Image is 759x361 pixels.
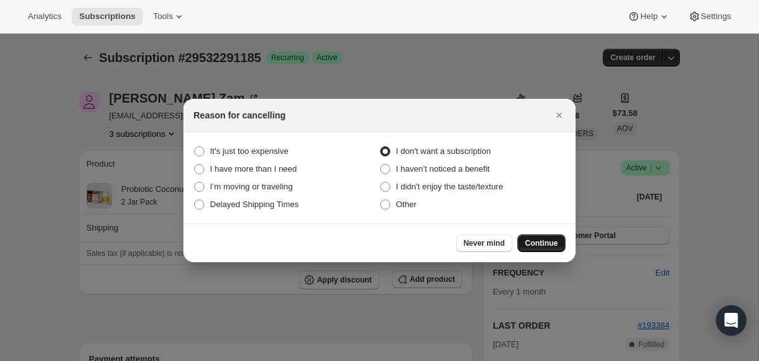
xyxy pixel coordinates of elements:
span: It's just too expensive [210,146,288,156]
button: Analytics [20,8,69,25]
button: Subscriptions [71,8,143,25]
span: Subscriptions [79,11,135,22]
div: Open Intercom Messenger [716,305,746,336]
button: Help [620,8,677,25]
span: Continue [525,238,558,248]
span: Never mind [464,238,505,248]
h2: Reason for cancelling [194,109,285,122]
span: Tools [153,11,173,22]
span: I haven’t noticed a benefit [396,164,490,174]
span: I’m moving or traveling [210,182,293,191]
span: Settings [701,11,731,22]
button: Settings [681,8,739,25]
button: Tools [145,8,193,25]
span: Delayed Shipping Times [210,199,299,209]
span: I didn't enjoy the taste/texture [396,182,503,191]
span: I don't want a subscription [396,146,491,156]
span: Other [396,199,417,209]
button: Continue [517,234,565,252]
span: I have more than I need [210,164,297,174]
span: Analytics [28,11,61,22]
button: Close [550,106,568,124]
span: Help [640,11,657,22]
button: Never mind [456,234,512,252]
